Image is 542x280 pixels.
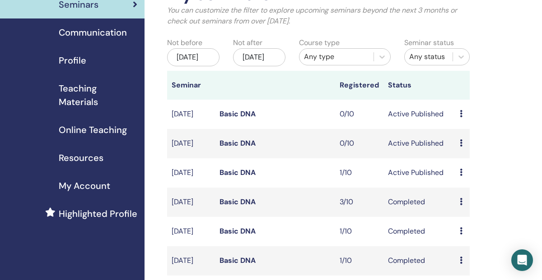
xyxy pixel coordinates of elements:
[59,207,137,220] span: Highlighted Profile
[167,188,215,217] td: [DATE]
[167,100,215,129] td: [DATE]
[383,246,456,275] td: Completed
[383,158,456,188] td: Active Published
[59,54,86,67] span: Profile
[220,138,256,148] a: Basic DNA
[167,5,470,27] p: You can customize the filter to explore upcoming seminars beyond the next 3 months or check out s...
[220,256,256,265] a: Basic DNA
[220,226,256,236] a: Basic DNA
[233,37,262,48] label: Not after
[383,129,456,158] td: Active Published
[59,151,103,165] span: Resources
[167,48,220,66] div: [DATE]
[511,249,533,271] div: Open Intercom Messenger
[59,82,137,109] span: Teaching Materials
[167,158,215,188] td: [DATE]
[383,100,456,129] td: Active Published
[304,51,369,62] div: Any type
[335,246,383,275] td: 1/10
[59,123,127,137] span: Online Teaching
[59,26,127,39] span: Communication
[404,37,454,48] label: Seminar status
[220,197,256,207] a: Basic DNA
[335,188,383,217] td: 3/10
[335,100,383,129] td: 0/10
[335,158,383,188] td: 1/10
[167,129,215,158] td: [DATE]
[383,217,456,246] td: Completed
[335,129,383,158] td: 0/10
[59,179,110,193] span: My Account
[220,109,256,119] a: Basic DNA
[167,246,215,275] td: [DATE]
[233,48,285,66] div: [DATE]
[167,37,202,48] label: Not before
[299,37,340,48] label: Course type
[167,217,215,246] td: [DATE]
[409,51,448,62] div: Any status
[383,71,456,100] th: Status
[220,168,256,177] a: Basic DNA
[335,71,383,100] th: Registered
[383,188,456,217] td: Completed
[167,71,215,100] th: Seminar
[335,217,383,246] td: 1/10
